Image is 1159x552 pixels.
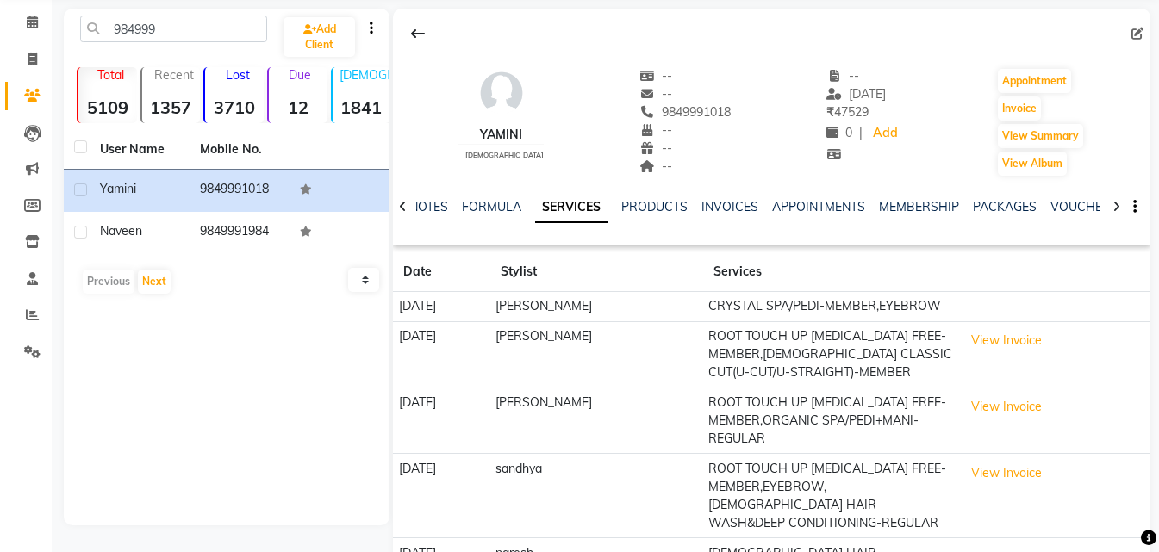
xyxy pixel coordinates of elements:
[78,96,137,118] strong: 5109
[621,199,688,214] a: PRODUCTS
[490,454,703,538] td: sandhya
[490,252,703,292] th: Stylist
[138,270,171,294] button: Next
[393,454,490,538] td: [DATE]
[462,199,521,214] a: FORMULA
[703,252,958,292] th: Services
[879,199,959,214] a: MEMBERSHIP
[998,152,1067,176] button: View Album
[703,454,958,538] td: ROOT TOUCH UP [MEDICAL_DATA] FREE-MEMBER,EYEBROW,[DEMOGRAPHIC_DATA] HAIR WASH&DEEP CONDITIONING-R...
[1050,199,1118,214] a: VOUCHERS
[859,124,863,142] span: |
[963,394,1050,420] button: View Invoice
[998,124,1083,148] button: View Summary
[826,86,886,102] span: [DATE]
[973,199,1037,214] a: PACKAGES
[826,104,869,120] span: 47529
[458,126,544,144] div: yamini
[85,67,137,83] p: Total
[476,67,527,119] img: avatar
[703,292,958,322] td: CRYSTAL SPA/PEDI-MEMBER,EYEBROW
[149,67,201,83] p: Recent
[190,212,290,254] td: 9849991984
[100,223,142,239] span: naveen
[393,292,490,322] td: [DATE]
[639,104,731,120] span: 9849991018
[340,67,391,83] p: [DEMOGRAPHIC_DATA]
[869,121,900,146] a: Add
[190,130,290,170] th: Mobile No.
[639,122,672,138] span: --
[333,96,391,118] strong: 1841
[272,67,327,83] p: Due
[490,292,703,322] td: [PERSON_NAME]
[963,327,1050,354] button: View Invoice
[400,17,436,50] div: Back to Client
[90,130,190,170] th: User Name
[393,388,490,454] td: [DATE]
[826,125,852,140] span: 0
[701,199,758,214] a: INVOICES
[639,68,672,84] span: --
[826,68,859,84] span: --
[963,460,1050,487] button: View Invoice
[639,86,672,102] span: --
[393,252,490,292] th: Date
[100,181,136,196] span: yamini
[142,96,201,118] strong: 1357
[639,158,672,174] span: --
[826,104,834,120] span: ₹
[284,17,355,57] a: Add Client
[465,151,544,159] span: [DEMOGRAPHIC_DATA]
[80,16,267,42] input: Search by Name/Mobile/Email/Code
[998,69,1071,93] button: Appointment
[639,140,672,156] span: --
[212,67,264,83] p: Lost
[703,321,958,388] td: ROOT TOUCH UP [MEDICAL_DATA] FREE-MEMBER,[DEMOGRAPHIC_DATA] CLASSIC CUT(U-CUT/U-STRAIGHT)-MEMBER
[490,321,703,388] td: [PERSON_NAME]
[998,96,1041,121] button: Invoice
[393,321,490,388] td: [DATE]
[190,170,290,212] td: 9849991018
[409,199,448,214] a: NOTES
[205,96,264,118] strong: 3710
[772,199,865,214] a: APPOINTMENTS
[490,388,703,454] td: [PERSON_NAME]
[269,96,327,118] strong: 12
[535,192,608,223] a: SERVICES
[703,388,958,454] td: ROOT TOUCH UP [MEDICAL_DATA] FREE-MEMBER,ORGANIC SPA/PEDI+MANI-REGULAR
